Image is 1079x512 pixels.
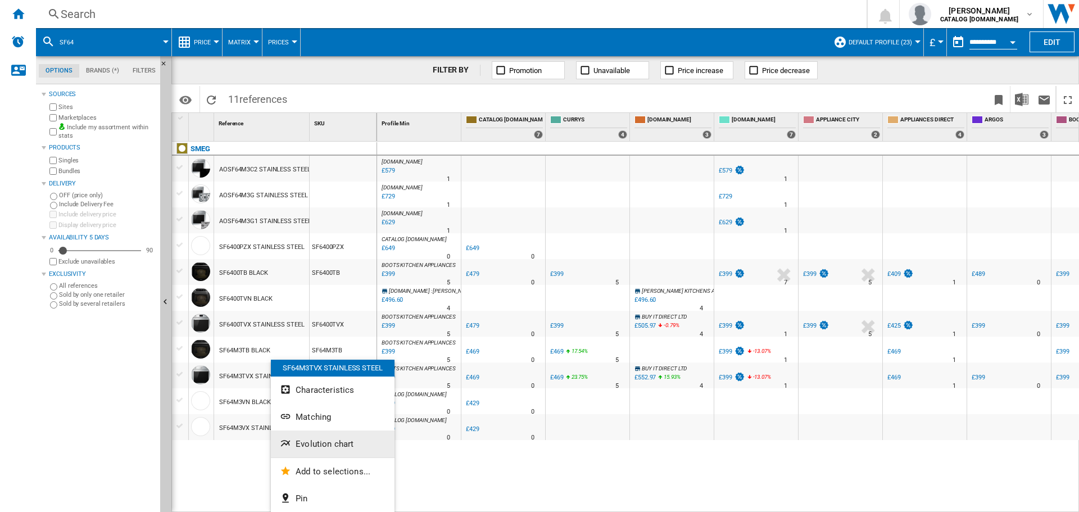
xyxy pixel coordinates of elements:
[296,493,307,504] span: Pin
[271,458,395,485] button: Add to selections...
[296,412,331,422] span: Matching
[271,377,395,404] button: Characteristics
[296,385,354,395] span: Characteristics
[296,439,353,449] span: Evolution chart
[271,485,395,512] button: Pin...
[271,404,395,431] button: Matching
[271,431,395,457] button: Evolution chart
[296,466,370,477] span: Add to selections...
[271,360,395,377] div: SF64M3TVX STAINLESS STEEL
